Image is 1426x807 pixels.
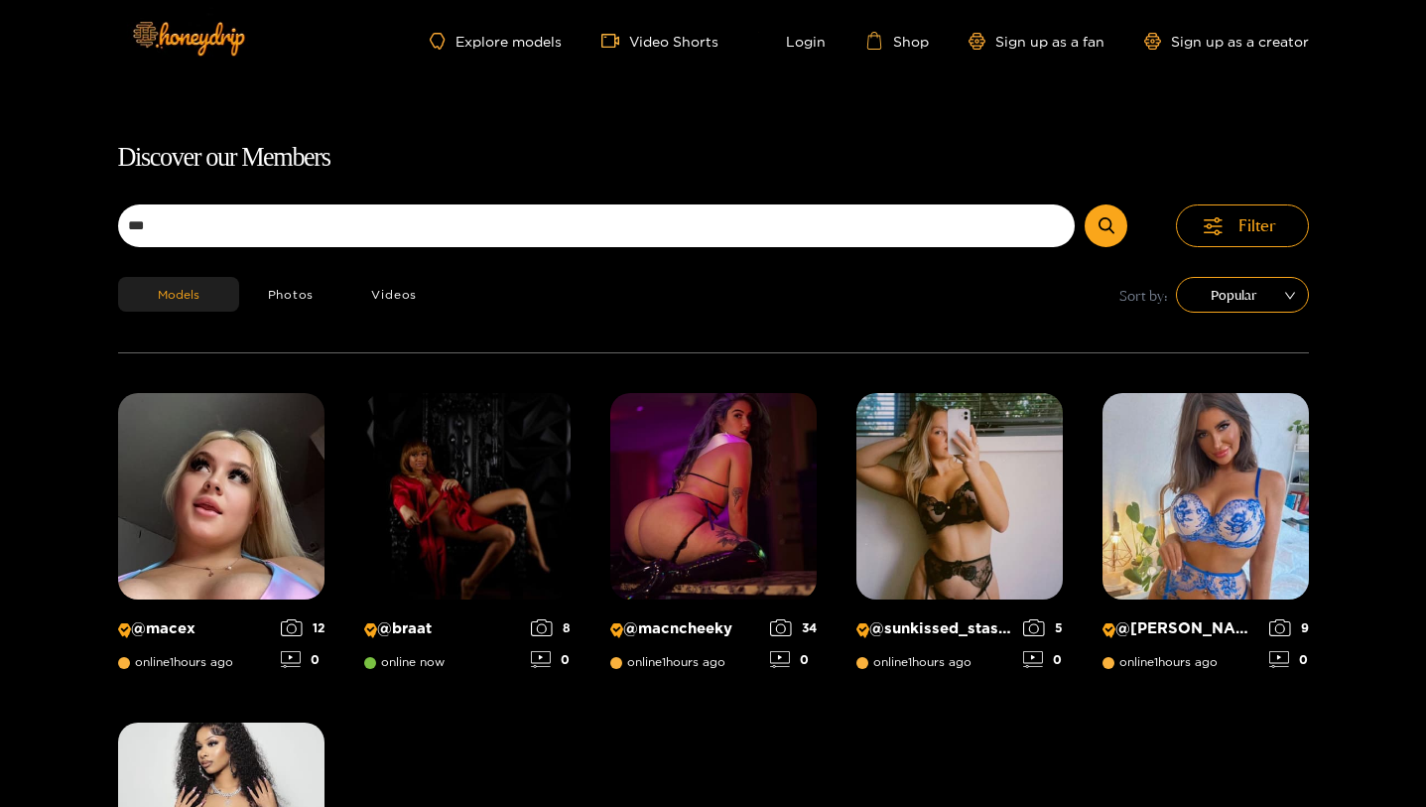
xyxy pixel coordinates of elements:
div: 0 [1269,651,1309,668]
button: Models [118,277,239,312]
div: 0 [1023,651,1063,668]
h1: Discover our Members [118,137,1309,179]
div: 5 [1023,619,1063,636]
a: Explore models [430,33,561,50]
a: Login [758,32,826,50]
img: Creator Profile Image: sunkissed_stassie [856,393,1063,600]
div: 8 [531,619,571,636]
a: Video Shorts [601,32,718,50]
span: online now [364,655,445,669]
a: Creator Profile Image: macex@macexonline1hours ago120 [118,393,324,683]
p: @ [PERSON_NAME] [1102,619,1259,638]
div: 34 [770,619,817,636]
span: online 1 hours ago [856,655,972,669]
img: Creator Profile Image: braat [364,393,571,600]
span: video-camera [601,32,629,50]
div: sort [1176,277,1309,313]
div: 0 [770,651,817,668]
a: Creator Profile Image: braat@braatonline now80 [364,393,571,683]
p: @ sunkissed_stassie [856,619,1013,638]
a: Creator Profile Image: macncheeky@macncheekyonline1hours ago340 [610,393,817,683]
a: Sign up as a creator [1144,33,1309,50]
button: Videos [342,277,446,312]
img: Creator Profile Image: macncheeky [610,393,817,600]
button: Photos [239,277,343,312]
a: Shop [865,32,929,50]
span: Filter [1238,214,1276,237]
span: online 1 hours ago [1102,655,1218,669]
div: 12 [281,619,324,636]
a: Sign up as a fan [969,33,1104,50]
span: online 1 hours ago [610,655,725,669]
a: Creator Profile Image: sunkissed_stassie@sunkissed_stassieonline1hours ago50 [856,393,1063,683]
div: 0 [531,651,571,668]
div: 0 [281,651,324,668]
p: @ macncheeky [610,619,760,638]
p: @ braat [364,619,521,638]
span: online 1 hours ago [118,655,233,669]
a: Creator Profile Image: victoriamarie@[PERSON_NAME]online1hours ago90 [1102,393,1309,683]
p: @ macex [118,619,271,638]
button: Submit Search [1085,204,1127,247]
span: Sort by: [1119,284,1168,307]
span: Popular [1191,280,1294,310]
img: Creator Profile Image: victoriamarie [1102,393,1309,600]
button: Filter [1176,204,1309,247]
div: 9 [1269,619,1309,636]
img: Creator Profile Image: macex [118,393,324,600]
